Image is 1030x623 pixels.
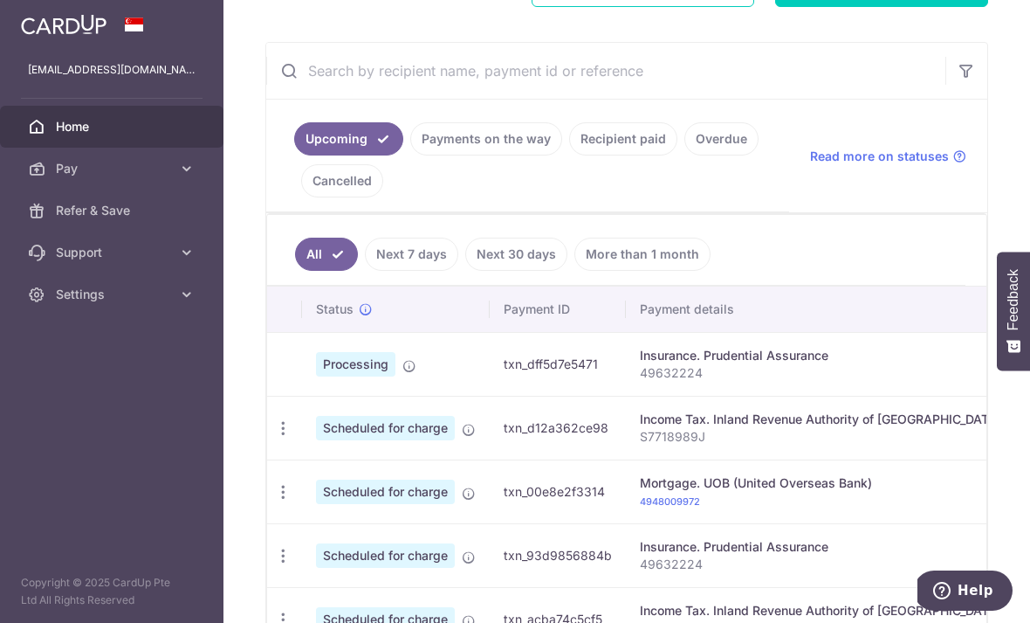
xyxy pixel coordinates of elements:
p: 49632224 [640,556,1001,573]
div: Mortgage. UOB (United Overseas Bank) [640,474,1001,492]
div: Income Tax. Inland Revenue Authority of [GEOGRAPHIC_DATA] [640,411,1001,428]
th: Payment ID [490,287,626,332]
div: Insurance. Prudential Assurance [640,347,1001,364]
span: Settings [56,286,171,303]
a: 4948009972 [640,495,700,508]
p: S7718989J [640,428,1001,446]
span: Refer & Save [56,202,171,219]
a: Next 30 days [465,238,567,271]
img: CardUp [21,14,106,35]
a: Upcoming [294,122,403,156]
th: Payment details [626,287,1015,332]
a: Cancelled [301,164,383,197]
span: Processing [316,352,395,377]
p: [EMAIL_ADDRESS][DOMAIN_NAME] [28,61,196,79]
div: Income Tax. Inland Revenue Authority of [GEOGRAPHIC_DATA] [640,602,1001,620]
a: All [295,238,358,271]
span: Support [56,244,171,261]
span: Feedback [1006,269,1021,330]
span: Scheduled for charge [316,416,455,440]
span: Scheduled for charge [316,480,455,504]
td: txn_00e8e2f3314 [490,460,626,523]
a: Overdue [684,122,759,156]
td: txn_dff5d7e5471 [490,332,626,396]
a: Recipient paid [569,122,677,156]
td: txn_93d9856884b [490,523,626,587]
iframe: Opens a widget where you can find more information [917,571,1013,614]
td: txn_d12a362ce98 [490,396,626,460]
a: More than 1 month [574,238,711,271]
a: Next 7 days [365,238,458,271]
span: Read more on statuses [810,148,949,165]
div: Insurance. Prudential Assurance [640,538,1001,556]
input: Search by recipient name, payment id or reference [266,43,945,99]
span: Status [316,301,354,318]
p: 49632224 [640,364,1001,382]
button: Feedback - Show survey [997,252,1030,370]
a: Payments on the way [410,122,562,156]
span: Pay [56,160,171,177]
a: Read more on statuses [810,148,966,165]
span: Home [56,118,171,135]
span: Scheduled for charge [316,543,455,568]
